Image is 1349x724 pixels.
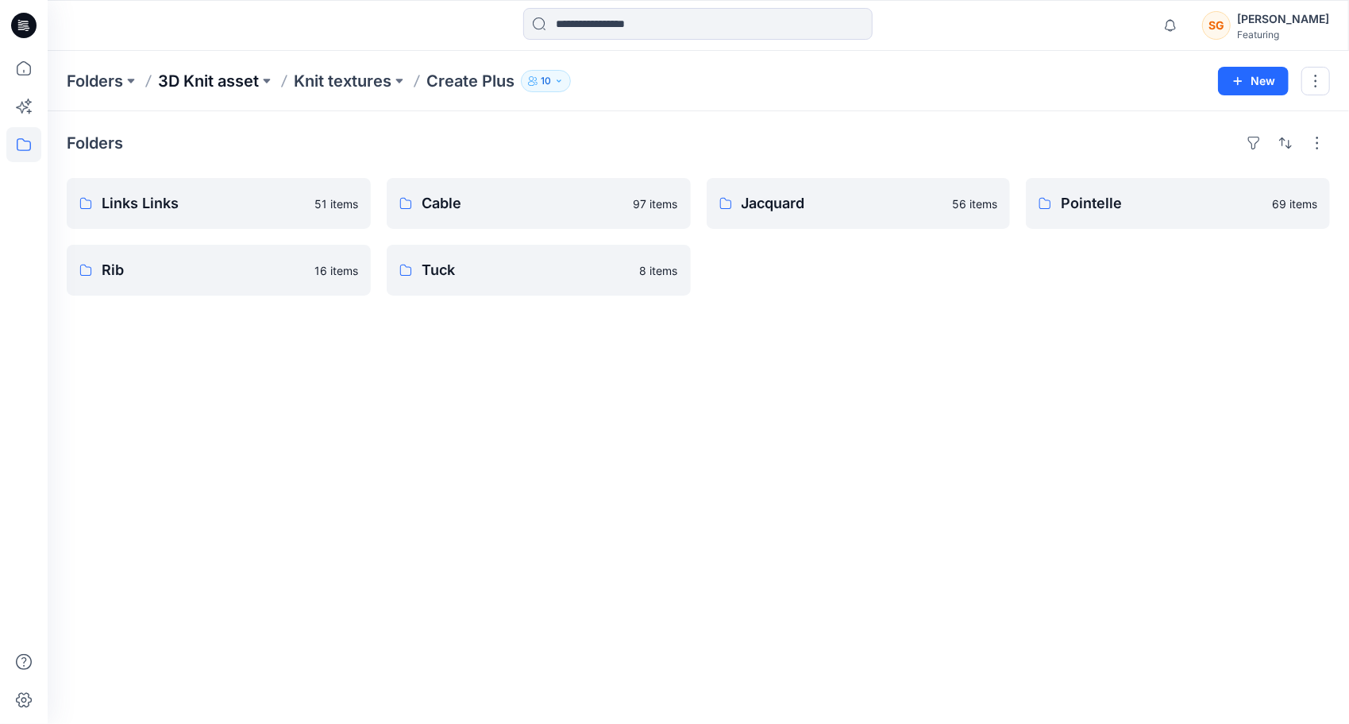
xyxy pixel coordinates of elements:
[387,178,691,229] a: Cable97 items
[634,196,678,212] p: 97 items
[67,134,123,153] h4: Folders
[1061,192,1262,215] p: Pointelle
[314,196,358,212] p: 51 items
[67,245,371,296] a: Rib16 items
[1026,178,1330,229] a: Pointelle69 items
[742,192,943,215] p: Jacquard
[952,196,997,212] p: 56 items
[67,70,123,92] a: Folders
[1237,10,1329,29] div: [PERSON_NAME]
[1272,196,1317,212] p: 69 items
[426,70,515,92] p: Create Plus
[422,259,630,281] p: Tuck
[387,245,691,296] a: Tuck8 items
[1202,11,1231,40] div: SG
[102,259,305,281] p: Rib
[541,72,551,90] p: 10
[158,70,259,92] a: 3D Knit asset
[67,178,371,229] a: Links Links51 items
[422,192,624,215] p: Cable
[294,70,391,92] a: Knit textures
[521,70,571,92] button: 10
[1237,29,1329,41] div: Featuring
[1218,67,1289,95] button: New
[102,192,305,215] p: Links Links
[707,178,1011,229] a: Jacquard56 items
[640,262,678,279] p: 8 items
[314,262,358,279] p: 16 items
